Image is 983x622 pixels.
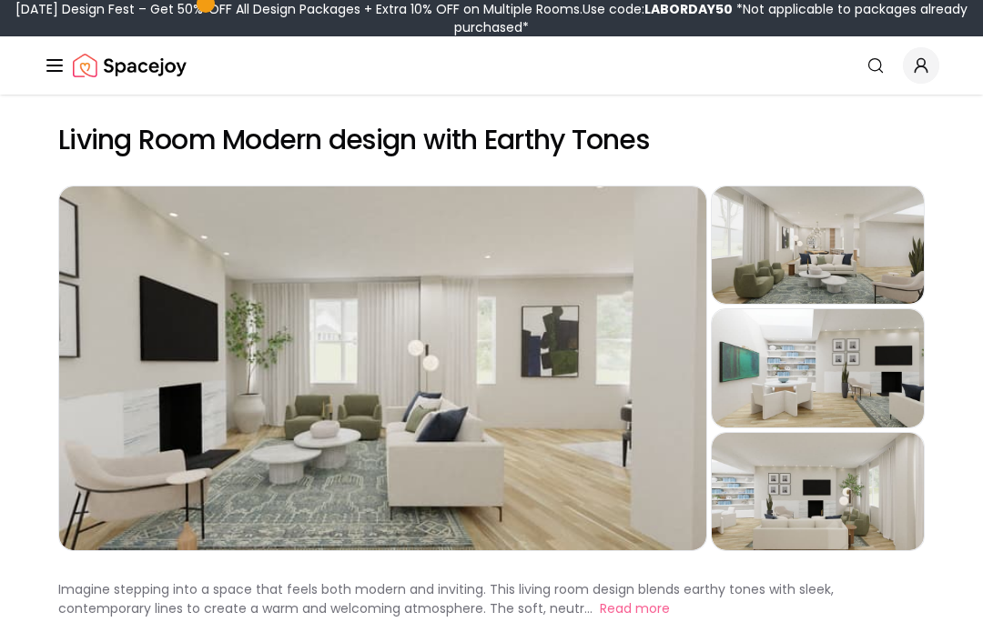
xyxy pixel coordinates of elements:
[73,47,187,84] img: Spacejoy Logo
[44,36,939,95] nav: Global
[600,599,670,618] button: Read more
[73,47,187,84] a: Spacejoy
[58,580,834,617] p: Imagine stepping into a space that feels both modern and inviting. This living room design blends...
[58,124,925,156] h2: Living Room Modern design with Earthy Tones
